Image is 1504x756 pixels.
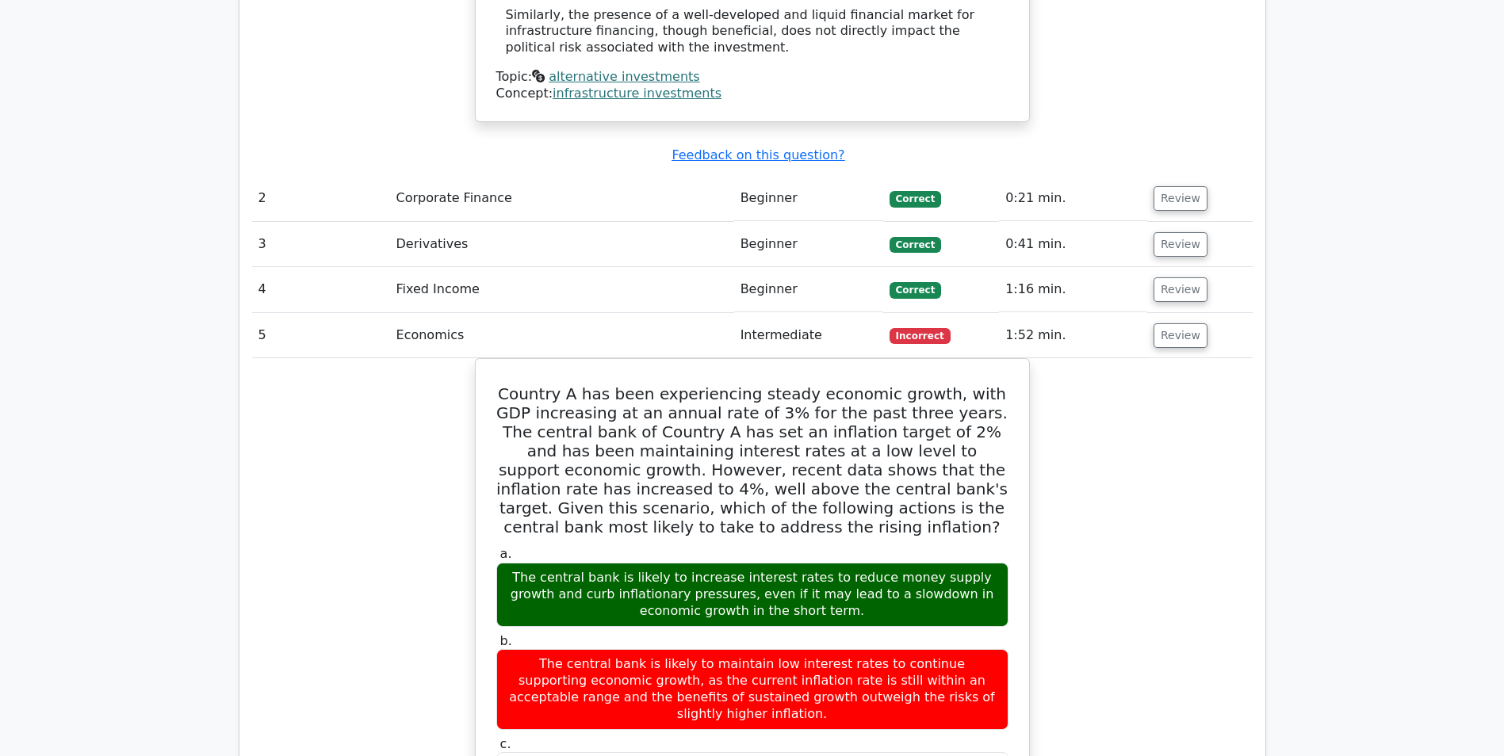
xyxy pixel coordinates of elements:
[549,69,699,84] a: alternative investments
[252,222,390,267] td: 3
[252,267,390,312] td: 4
[500,736,511,751] span: c.
[252,313,390,358] td: 5
[672,147,844,162] a: Feedback on this question?
[890,191,941,207] span: Correct
[1154,277,1207,302] button: Review
[890,282,941,298] span: Correct
[1154,232,1207,257] button: Review
[496,69,1008,86] div: Topic:
[734,267,883,312] td: Beginner
[999,267,1147,312] td: 1:16 min.
[734,313,883,358] td: Intermediate
[1154,186,1207,211] button: Review
[390,222,734,267] td: Derivatives
[890,328,951,344] span: Incorrect
[999,176,1147,221] td: 0:21 min.
[1154,323,1207,348] button: Review
[390,313,734,358] td: Economics
[734,222,883,267] td: Beginner
[496,649,1008,729] div: The central bank is likely to maintain low interest rates to continue supporting economic growth,...
[500,633,512,648] span: b.
[496,86,1008,102] div: Concept:
[999,222,1147,267] td: 0:41 min.
[496,563,1008,626] div: The central bank is likely to increase interest rates to reduce money supply growth and curb infl...
[500,546,512,561] span: a.
[252,176,390,221] td: 2
[999,313,1147,358] td: 1:52 min.
[390,176,734,221] td: Corporate Finance
[890,237,941,253] span: Correct
[734,176,883,221] td: Beginner
[553,86,721,101] a: infrastructure investments
[390,267,734,312] td: Fixed Income
[495,384,1010,536] h5: Country A has been experiencing steady economic growth, with GDP increasing at an annual rate of ...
